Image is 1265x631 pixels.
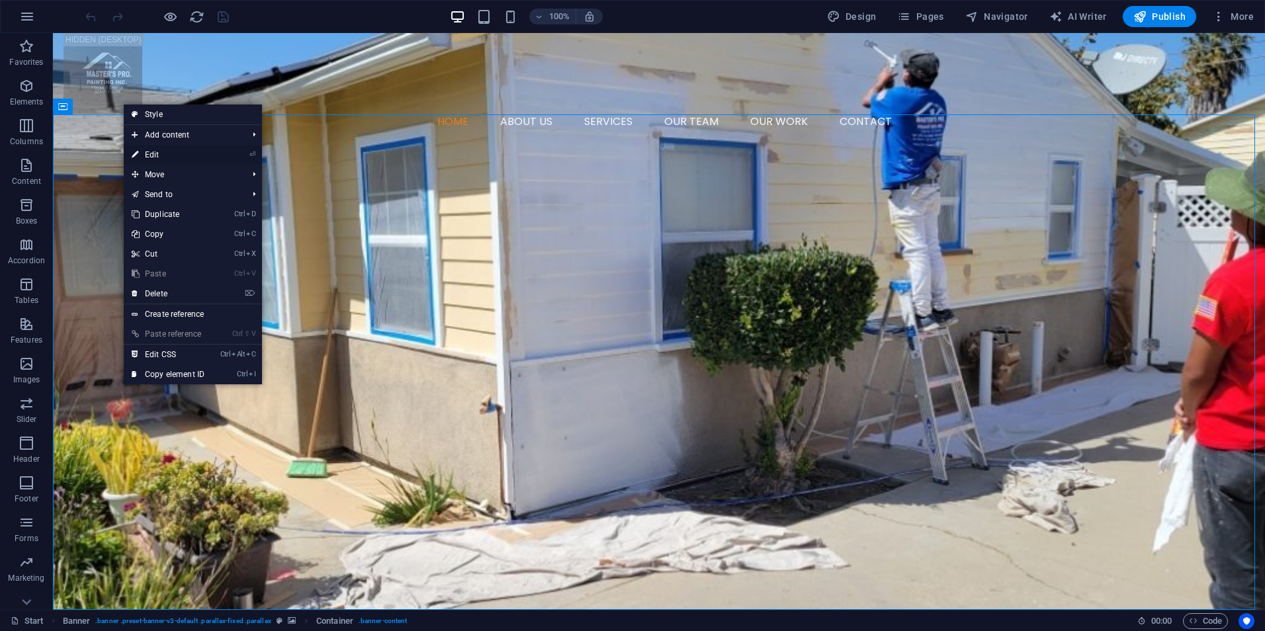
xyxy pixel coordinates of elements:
[897,10,943,23] span: Pages
[1239,613,1254,629] button: Usercentrics
[12,176,41,187] p: Content
[189,9,204,24] i: Reload page
[10,136,43,147] p: Columns
[11,613,44,629] a: Click to cancel selection. Double-click to open Pages
[95,613,271,629] span: . banner .preset-banner-v3-default .parallax-fixed .parallax
[232,350,245,358] i: Alt
[124,284,212,304] a: ⌦Delete
[1044,6,1112,27] button: AI Writer
[244,329,250,338] i: ⇧
[10,97,44,107] p: Elements
[189,9,204,24] button: reload
[529,9,576,24] button: 100%
[124,324,212,344] a: Ctrl⇧VPaste reference
[827,10,877,23] span: Design
[8,255,45,266] p: Accordion
[124,304,262,324] a: Create reference
[13,454,40,464] p: Header
[359,613,407,629] span: . banner-content
[234,249,245,258] i: Ctrl
[234,269,245,278] i: Ctrl
[892,6,949,27] button: Pages
[549,9,570,24] h6: 100%
[1133,10,1186,23] span: Publish
[124,204,212,224] a: CtrlDDuplicate
[124,345,212,364] a: CtrlAltCEdit CSS
[1183,613,1228,629] button: Code
[1212,10,1254,23] span: More
[220,350,231,358] i: Ctrl
[277,617,283,624] i: This element is a customizable preset
[246,210,255,218] i: D
[17,414,37,425] p: Slider
[246,249,255,258] i: X
[15,295,38,306] p: Tables
[246,269,255,278] i: V
[124,264,212,284] a: CtrlVPaste
[1123,6,1196,27] button: Publish
[16,216,38,226] p: Boxes
[63,613,408,629] nav: breadcrumb
[1151,613,1172,629] span: 00 00
[249,370,255,378] i: I
[316,613,353,629] span: Click to select. Double-click to edit
[1207,6,1259,27] button: More
[124,224,212,244] a: CtrlCCopy
[124,125,242,145] span: Add content
[1137,613,1172,629] h6: Session time
[822,6,882,27] div: Design (Ctrl+Alt+Y)
[245,289,255,298] i: ⌦
[246,350,255,358] i: C
[124,244,212,264] a: CtrlXCut
[251,329,255,338] i: V
[234,230,245,238] i: Ctrl
[1189,613,1222,629] span: Code
[232,329,243,338] i: Ctrl
[234,210,245,218] i: Ctrl
[9,57,43,67] p: Favorites
[8,573,44,583] p: Marketing
[960,6,1033,27] button: Navigator
[965,10,1028,23] span: Navigator
[1160,616,1162,626] span: :
[822,6,882,27] button: Design
[15,493,38,504] p: Footer
[11,335,42,345] p: Features
[15,533,38,544] p: Forms
[124,364,212,384] a: CtrlICopy element ID
[249,150,255,159] i: ⏎
[124,145,212,165] a: ⏎Edit
[124,105,262,124] a: Style
[13,374,40,385] p: Images
[1049,10,1107,23] span: AI Writer
[237,370,247,378] i: Ctrl
[246,230,255,238] i: C
[584,11,595,22] i: On resize automatically adjust zoom level to fit chosen device.
[124,165,242,185] span: Move
[124,185,242,204] a: Send to
[63,613,91,629] span: Click to select. Double-click to edit
[288,617,296,624] i: This element contains a background
[162,9,178,24] button: Click here to leave preview mode and continue editing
